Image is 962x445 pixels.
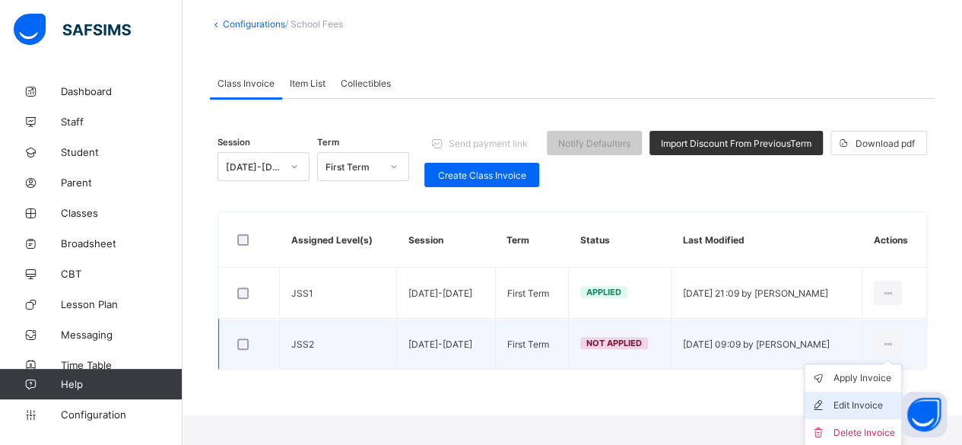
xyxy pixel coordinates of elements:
td: [DATE]-[DATE] [397,319,495,370]
span: Configuration [61,408,182,421]
span: Session [217,137,250,148]
span: CBT [61,268,183,280]
td: First Term [495,319,569,370]
a: Configurations [223,18,285,30]
span: Lesson Plan [61,298,183,310]
th: Status [569,212,671,268]
td: JSS2 [280,319,397,370]
span: Create Class Invoice [436,170,528,181]
span: Notify Defaulters [558,138,630,149]
div: First Term [325,161,381,173]
div: Delete Invoice [833,425,895,440]
span: Dashboard [61,85,183,97]
span: Term [317,137,339,148]
th: Actions [862,212,926,268]
span: Item List [290,78,325,89]
span: / School Fees [285,18,343,30]
span: Send payment link [449,138,528,149]
td: [DATE] 09:09 by [PERSON_NAME] [671,319,862,370]
span: Time Table [61,359,183,371]
span: Parent [61,176,183,189]
span: Import Discount From Previous Term [661,138,811,149]
span: Collectibles [341,78,391,89]
th: Session [397,212,495,268]
td: [DATE]-[DATE] [397,268,495,319]
span: Help [61,378,182,390]
span: Classes [61,207,183,219]
span: Staff [61,116,183,128]
td: JSS1 [280,268,397,319]
div: Edit Invoice [833,398,895,413]
span: Download pdf [856,138,915,149]
img: safsims [14,14,131,46]
td: [DATE] 21:09 by [PERSON_NAME] [671,268,862,319]
th: Assigned Level(s) [280,212,397,268]
span: Broadsheet [61,237,183,250]
th: Last Modified [671,212,862,268]
span: Applied [586,287,621,297]
button: Open asap [901,392,947,437]
div: [DATE]-[DATE] [226,161,281,173]
span: Not Applied [586,338,642,348]
th: Term [495,212,569,268]
span: Class Invoice [217,78,275,89]
span: Student [61,146,183,158]
span: Messaging [61,329,183,341]
td: First Term [495,268,569,319]
div: Apply Invoice [833,370,895,386]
